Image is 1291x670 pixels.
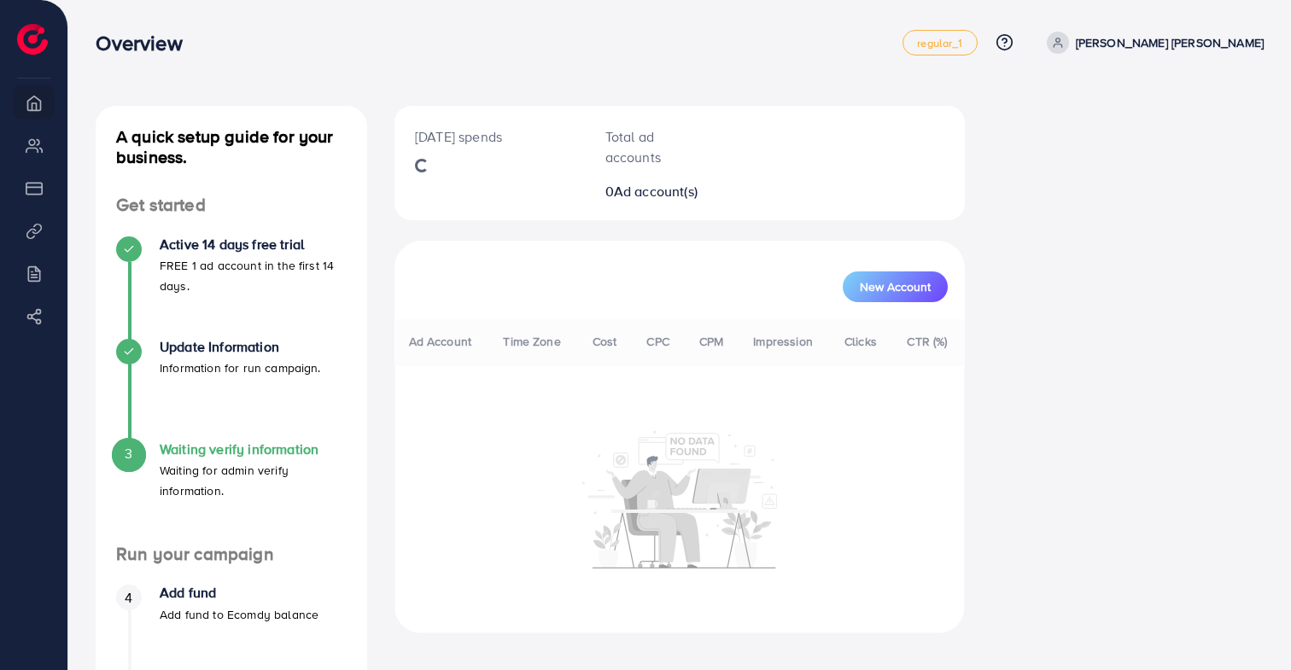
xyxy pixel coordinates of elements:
[96,544,367,565] h4: Run your campaign
[96,31,196,55] h3: Overview
[160,236,347,253] h4: Active 14 days free trial
[160,585,318,601] h4: Add fund
[96,195,367,216] h4: Get started
[605,184,707,200] h2: 0
[96,126,367,167] h4: A quick setup guide for your business.
[860,281,931,293] span: New Account
[415,126,564,147] p: [DATE] spends
[1040,32,1264,54] a: [PERSON_NAME] [PERSON_NAME]
[160,339,321,355] h4: Update Information
[17,24,48,55] img: logo
[125,444,132,463] span: 3
[125,588,132,608] span: 4
[1076,32,1264,53] p: [PERSON_NAME] [PERSON_NAME]
[96,339,367,441] li: Update Information
[160,460,347,501] p: Waiting for admin verify information.
[917,38,962,49] span: regular_1
[160,255,347,296] p: FREE 1 ad account in the first 14 days.
[96,236,367,339] li: Active 14 days free trial
[843,271,948,302] button: New Account
[605,126,707,167] p: Total ad accounts
[903,30,977,55] a: regular_1
[160,441,347,457] h4: Waiting verify information
[160,604,318,625] p: Add fund to Ecomdy balance
[96,441,367,544] li: Waiting verify information
[614,182,698,201] span: Ad account(s)
[160,358,321,378] p: Information for run campaign.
